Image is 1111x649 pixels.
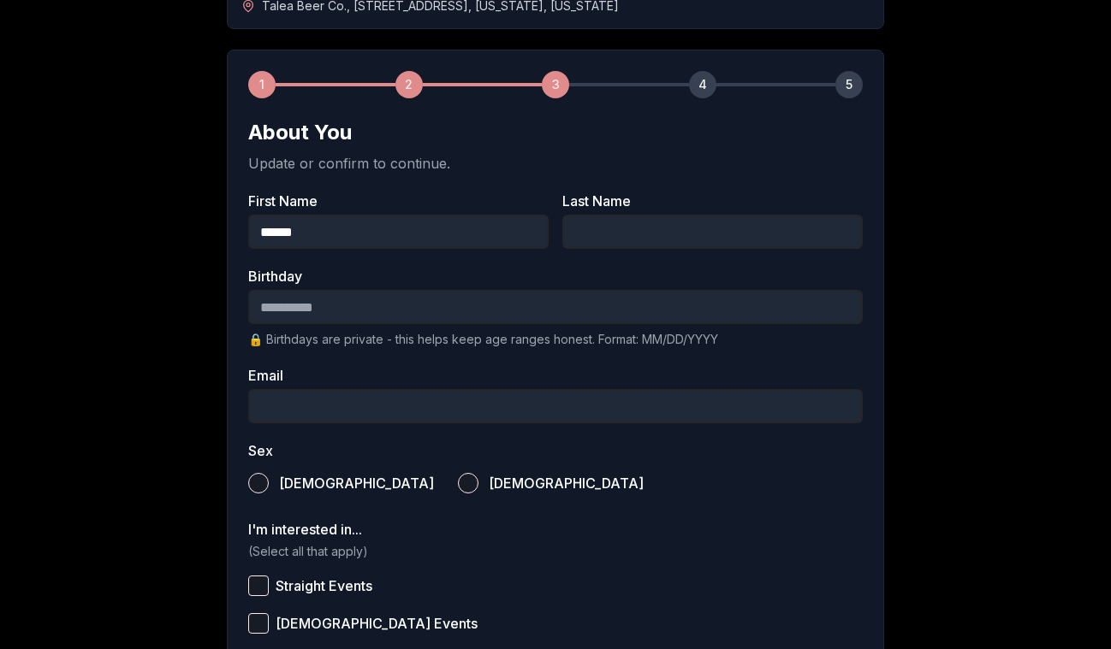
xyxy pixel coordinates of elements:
[248,613,269,634] button: [DEMOGRAPHIC_DATA] Events
[489,476,644,490] span: [DEMOGRAPHIC_DATA]
[248,331,863,348] p: 🔒 Birthdays are private - this helps keep age ranges honest. Format: MM/DD/YYYY
[542,71,569,98] div: 3
[248,269,863,283] label: Birthday
[276,579,372,593] span: Straight Events
[248,473,269,493] button: [DEMOGRAPHIC_DATA]
[689,71,716,98] div: 4
[248,153,863,174] p: Update or confirm to continue.
[248,444,863,457] label: Sex
[248,194,549,208] label: First Name
[248,575,269,596] button: Straight Events
[248,369,863,382] label: Email
[279,476,434,490] span: [DEMOGRAPHIC_DATA]
[248,543,863,560] p: (Select all that apply)
[248,119,863,146] h2: About You
[276,617,478,630] span: [DEMOGRAPHIC_DATA] Events
[458,473,478,493] button: [DEMOGRAPHIC_DATA]
[248,71,276,98] div: 1
[562,194,863,208] label: Last Name
[835,71,863,98] div: 5
[248,522,863,536] label: I'm interested in...
[395,71,423,98] div: 2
